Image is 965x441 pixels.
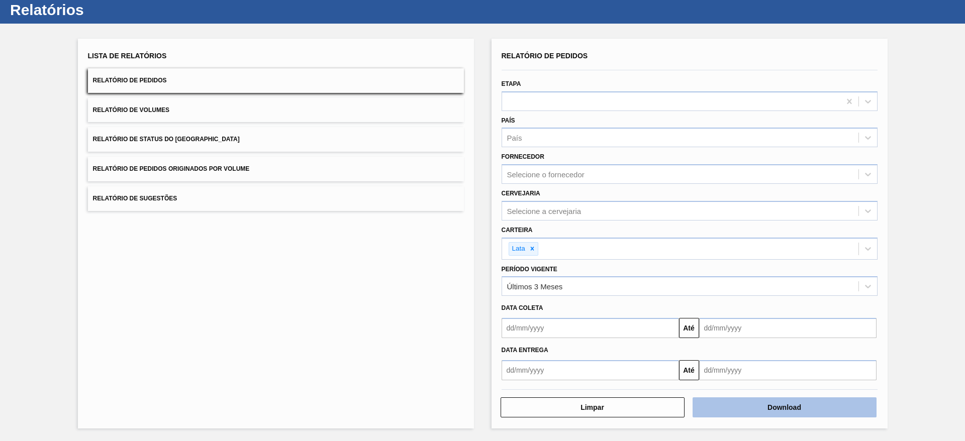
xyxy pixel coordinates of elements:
button: Relatório de Pedidos [88,68,464,93]
button: Relatório de Volumes [88,98,464,123]
label: Fornecedor [502,153,544,160]
button: Até [679,318,699,338]
h1: Relatórios [10,4,188,16]
div: Lata [509,243,527,255]
button: Relatório de Sugestões [88,186,464,211]
label: Etapa [502,80,521,87]
span: Data coleta [502,304,543,311]
button: Limpar [501,397,685,417]
span: Relatório de Sugestões [93,195,177,202]
input: dd/mm/yyyy [699,360,877,380]
label: Cervejaria [502,190,540,197]
label: Carteira [502,227,533,234]
div: Selecione o fornecedor [507,170,585,179]
button: Download [693,397,877,417]
span: Relatório de Volumes [93,106,169,114]
input: dd/mm/yyyy [502,318,679,338]
button: Relatório de Status do [GEOGRAPHIC_DATA] [88,127,464,152]
label: País [502,117,515,124]
input: dd/mm/yyyy [699,318,877,338]
div: País [507,134,522,142]
button: Até [679,360,699,380]
span: Relatório de Pedidos [502,52,588,60]
span: Relatório de Pedidos Originados por Volume [93,165,250,172]
span: Lista de Relatórios [88,52,167,60]
button: Relatório de Pedidos Originados por Volume [88,157,464,181]
span: Relatório de Pedidos [93,77,167,84]
div: Últimos 3 Meses [507,282,563,291]
span: Relatório de Status do [GEOGRAPHIC_DATA] [93,136,240,143]
input: dd/mm/yyyy [502,360,679,380]
span: Data Entrega [502,347,548,354]
label: Período Vigente [502,266,557,273]
div: Selecione a cervejaria [507,206,582,215]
